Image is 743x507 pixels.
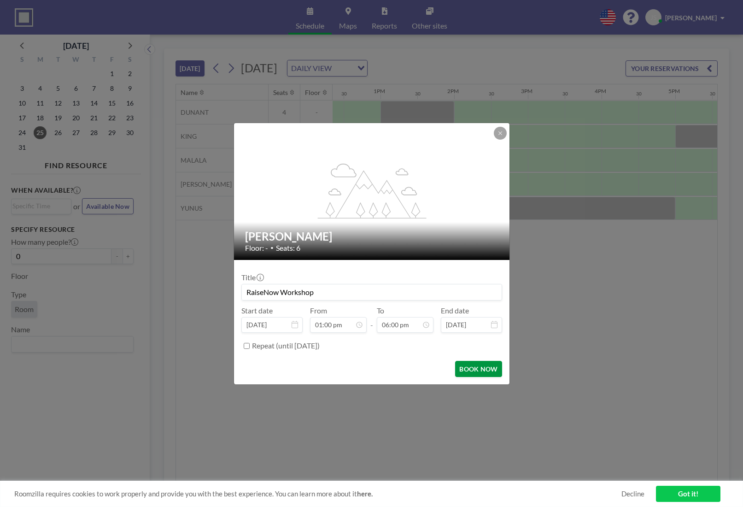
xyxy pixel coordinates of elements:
[14,489,621,498] span: Roomzilla requires cookies to work properly and provide you with the best experience. You can lea...
[377,306,384,315] label: To
[656,486,720,502] a: Got it!
[455,361,502,377] button: BOOK NOW
[252,341,320,350] label: Repeat (until [DATE])
[317,163,426,218] g: flex-grow: 1.2;
[270,244,274,251] span: •
[241,306,273,315] label: Start date
[245,230,499,243] h2: [PERSON_NAME]
[276,243,300,253] span: Seats: 6
[245,243,268,253] span: Floor: -
[357,489,373,498] a: here.
[441,306,469,315] label: End date
[242,284,502,300] input: Jan's reservation
[310,306,327,315] label: From
[621,489,644,498] a: Decline
[241,273,263,282] label: Title
[370,309,373,330] span: -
